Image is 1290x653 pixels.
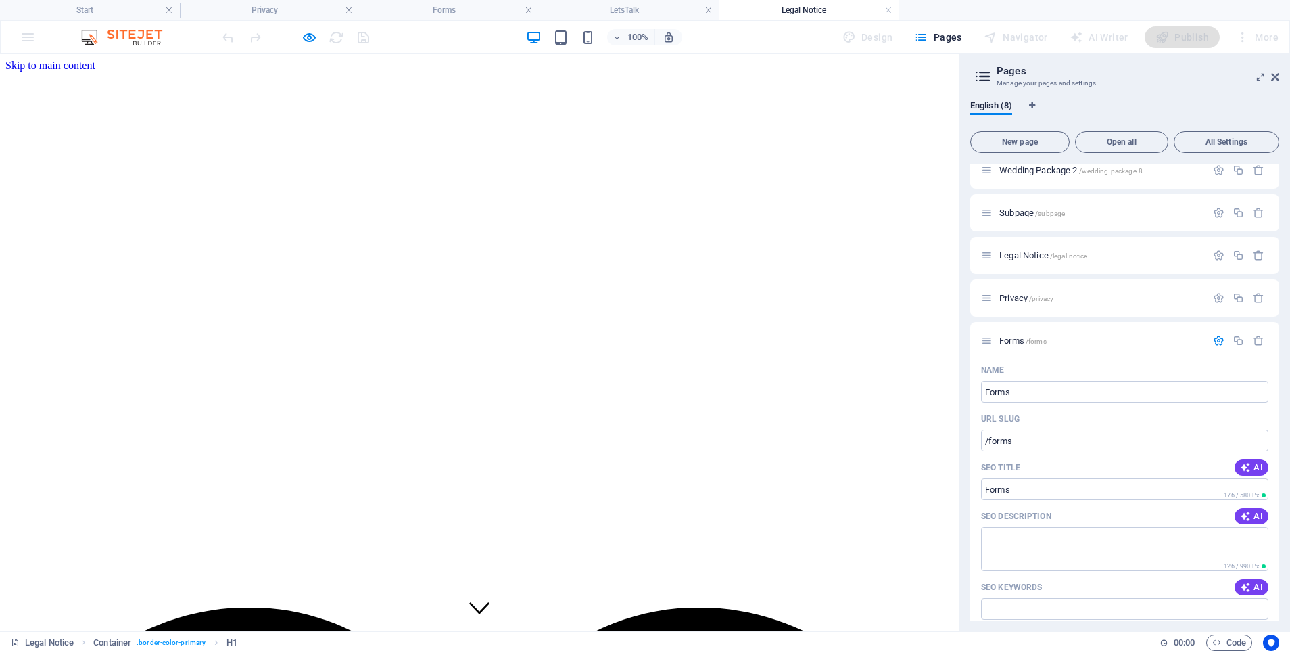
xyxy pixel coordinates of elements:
span: Privacy [999,293,1053,303]
span: AI [1240,582,1263,593]
span: /legal-notice [1050,252,1088,260]
span: 00 00 [1174,635,1195,651]
span: Click to select. Double-click to edit [226,635,237,651]
span: 126 / 990 Px [1224,563,1259,570]
p: URL SLUG [981,413,1020,424]
p: SEO Title [981,462,1020,473]
span: Click to select. Double-click to edit [93,635,131,651]
button: AI [1235,508,1268,524]
label: The text in search results and social media [981,511,1051,522]
span: English (8) [970,97,1012,116]
h4: LetsTalk [540,3,719,18]
div: Settings [1213,164,1224,176]
span: /privacy [1029,295,1053,302]
p: SEO Keywords [981,582,1042,593]
input: The page title in search results and browser tabs [981,478,1268,500]
h3: Manage your pages and settings [997,77,1252,89]
div: Remove [1253,164,1264,176]
button: Pages [909,26,967,48]
div: Settings [1213,207,1224,219]
i: On resize automatically adjust zoom level to fit chosen device. [663,31,675,43]
span: Pages [914,30,961,44]
button: Usercentrics [1263,635,1279,651]
h4: Legal Notice [719,3,899,18]
span: /wedding-package-8 [1079,167,1143,175]
div: Legal Notice/legal-notice [995,251,1206,260]
span: New page [976,138,1064,146]
span: /subpage [1035,210,1065,217]
div: Subpage/subpage [995,208,1206,217]
div: Duplicate [1233,207,1244,219]
span: 176 / 580 Px [1224,492,1259,499]
h2: Pages [997,65,1279,77]
textarea: The text in search results and social media [981,527,1268,571]
div: Duplicate [1233,250,1244,261]
div: Remove [1253,250,1264,261]
button: Click here to leave preview mode and continue editing [301,29,317,45]
span: Code [1212,635,1246,651]
button: New page [970,131,1070,153]
h4: Forms [360,3,540,18]
span: All Settings [1180,138,1273,146]
img: Editor Logo [78,29,179,45]
input: Last part of the URL for this page [981,430,1268,451]
div: Wedding Package 2/wedding-package-8 [995,166,1206,175]
div: Duplicate [1233,292,1244,304]
h6: 100% [627,29,649,45]
span: Forms [999,336,1047,346]
button: 100% [607,29,655,45]
span: AI [1240,511,1263,522]
span: . border-color-primary [137,635,206,651]
p: SEO Description [981,511,1051,522]
button: Open all [1075,131,1168,153]
div: Settings [1213,292,1224,304]
div: Language Tabs [970,100,1279,126]
span: Click to open page [999,250,1087,261]
span: /forms [1026,338,1047,345]
span: Click to open page [999,165,1143,175]
a: Legal Notice [11,635,74,651]
a: Skip to main content [5,5,95,17]
span: Calculated pixel length in search results [1221,562,1268,571]
div: Remove [1253,207,1264,219]
h4: Privacy [180,3,360,18]
span: AI [1240,462,1263,473]
button: AI [1235,579,1268,595]
div: Remove [1253,292,1264,304]
label: The page title in search results and browser tabs [981,462,1020,473]
nav: breadcrumb [93,635,237,651]
div: Forms/forms [995,336,1206,345]
h6: Session time [1160,635,1195,651]
div: Remove [1253,335,1264,346]
span: Open all [1081,138,1162,146]
span: Calculated pixel length in search results [1221,491,1268,500]
button: All Settings [1174,131,1279,153]
div: Duplicate [1233,335,1244,346]
label: Last part of the URL for this page [981,413,1020,424]
div: Duplicate [1233,164,1244,176]
p: Name [981,365,1004,376]
button: Code [1206,635,1252,651]
span: : [1183,637,1185,648]
div: Design (Ctrl+Alt+Y) [837,26,899,48]
button: AI [1235,459,1268,476]
span: Click to open page [999,208,1065,218]
div: Privacy/privacy [995,294,1206,302]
